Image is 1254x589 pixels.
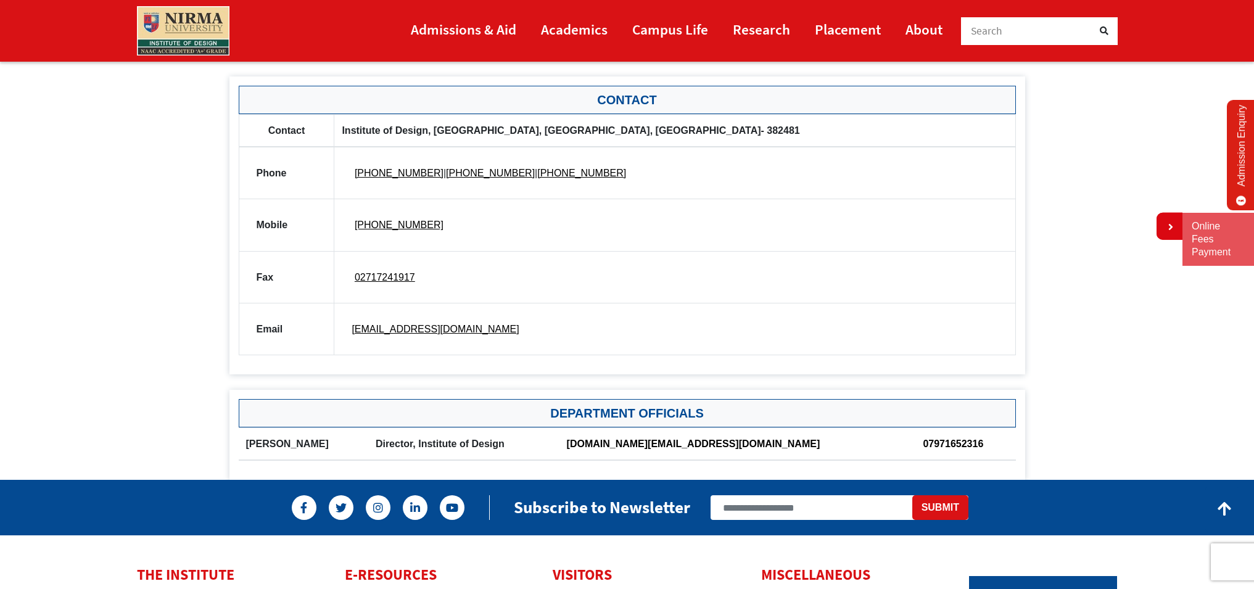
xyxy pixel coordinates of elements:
[733,15,790,43] a: Research
[137,6,229,56] img: main_logo
[352,324,519,334] a: [EMAIL_ADDRESS][DOMAIN_NAME]
[257,324,283,334] strong: Email
[912,495,968,520] button: Submit
[446,168,535,178] a: [PHONE_NUMBER]
[239,114,334,147] th: Contact
[257,168,287,178] strong: Phone
[334,114,1015,147] th: Institute of Design, [GEOGRAPHIC_DATA], [GEOGRAPHIC_DATA], [GEOGRAPHIC_DATA]- 382481
[411,15,516,43] a: Admissions & Aid
[368,427,559,460] th: Director, Institute of Design
[923,439,983,449] a: 07971652316
[334,147,1015,199] td: | |
[632,15,708,43] a: Campus Life
[239,86,1016,114] h3: Contact
[1192,220,1245,258] a: Online Fees Payment
[971,24,1003,38] span: Search
[815,15,881,43] a: Placement
[541,15,608,43] a: Academics
[514,497,690,517] h2: Subscribe to Newsletter
[257,220,288,230] strong: Mobile
[239,399,1016,427] h3: Department Officials
[537,168,626,178] a: [PHONE_NUMBER]
[905,15,943,43] a: About
[567,439,820,449] a: [DOMAIN_NAME][EMAIL_ADDRESS][DOMAIN_NAME]
[257,272,274,282] strong: Fax
[355,168,443,178] a: [PHONE_NUMBER]
[355,272,415,282] a: 02717241917
[355,220,443,230] a: [PHONE_NUMBER]
[239,427,368,460] th: [PERSON_NAME]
